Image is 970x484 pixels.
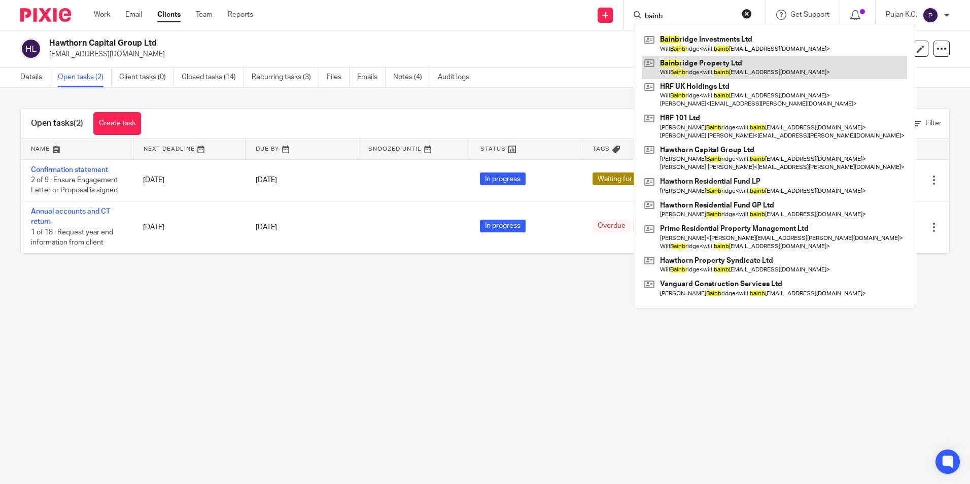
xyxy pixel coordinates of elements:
[49,38,659,49] h2: Hawthorn Capital Group Ltd
[94,10,110,20] a: Work
[480,146,506,152] span: Status
[74,119,83,127] span: (2)
[20,8,71,22] img: Pixie
[31,118,83,129] h1: Open tasks
[633,220,671,232] span: Ongoing
[357,67,386,87] a: Emails
[742,9,752,19] button: Clear
[886,10,917,20] p: Pujan K.C.
[393,67,430,87] a: Notes (4)
[93,112,141,135] a: Create task
[133,201,245,253] td: [DATE]
[31,229,113,247] span: 1 of 18 · Request year end information from client
[20,67,50,87] a: Details
[252,67,319,87] a: Recurring tasks (3)
[256,224,277,231] span: [DATE]
[593,172,697,185] span: Waiting for Client's Response.
[593,146,610,152] span: Tags
[31,177,118,194] span: 2 of 9 · Ensure Engagement Letter or Proposal is signed
[368,146,422,152] span: Snoozed Until
[925,120,942,127] span: Filter
[196,10,213,20] a: Team
[644,12,735,21] input: Search
[790,11,829,18] span: Get Support
[49,49,812,59] p: [EMAIL_ADDRESS][DOMAIN_NAME]
[31,166,108,174] a: Confirmation statement
[31,208,110,225] a: Annual accounts and CT return
[480,172,526,185] span: In progress
[58,67,112,87] a: Open tasks (2)
[20,38,42,59] img: svg%3E
[157,10,181,20] a: Clients
[922,7,939,23] img: svg%3E
[125,10,142,20] a: Email
[119,67,174,87] a: Client tasks (0)
[593,220,631,232] span: Overdue
[256,177,277,184] span: [DATE]
[133,159,245,201] td: [DATE]
[182,67,244,87] a: Closed tasks (14)
[438,67,477,87] a: Audit logs
[228,10,253,20] a: Reports
[327,67,350,87] a: Files
[480,220,526,232] span: In progress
